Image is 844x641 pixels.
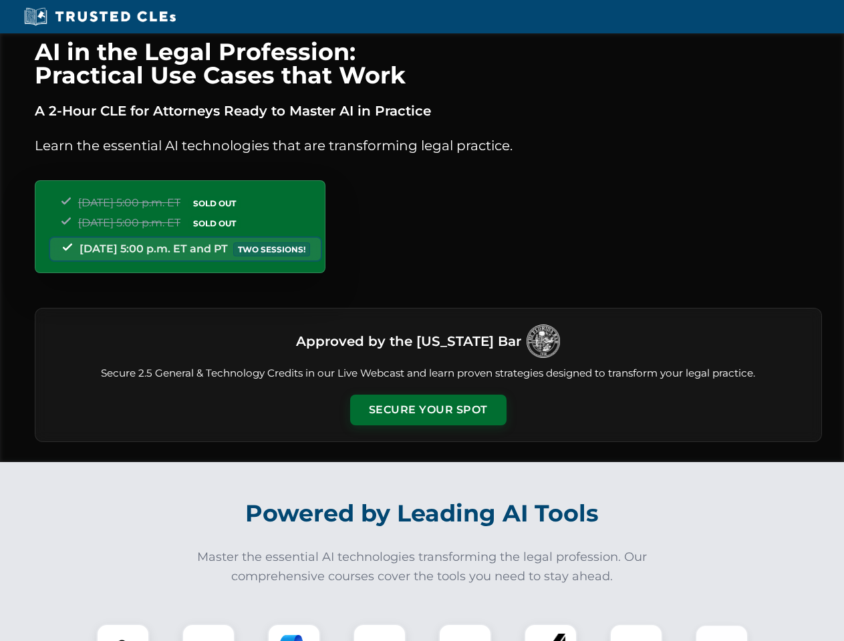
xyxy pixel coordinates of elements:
img: Logo [527,325,560,358]
p: Master the essential AI technologies transforming the legal profession. Our comprehensive courses... [188,548,656,586]
h1: AI in the Legal Profession: Practical Use Cases that Work [35,40,822,87]
span: SOLD OUT [188,196,241,210]
button: Secure Your Spot [350,395,507,425]
span: SOLD OUT [188,216,241,230]
h2: Powered by Leading AI Tools [52,490,793,537]
p: Secure 2.5 General & Technology Credits in our Live Webcast and learn proven strategies designed ... [51,366,805,381]
span: [DATE] 5:00 p.m. ET [78,216,180,229]
img: Trusted CLEs [20,7,180,27]
h3: Approved by the [US_STATE] Bar [296,329,521,353]
p: A 2-Hour CLE for Attorneys Ready to Master AI in Practice [35,100,822,122]
span: [DATE] 5:00 p.m. ET [78,196,180,209]
p: Learn the essential AI technologies that are transforming legal practice. [35,135,822,156]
